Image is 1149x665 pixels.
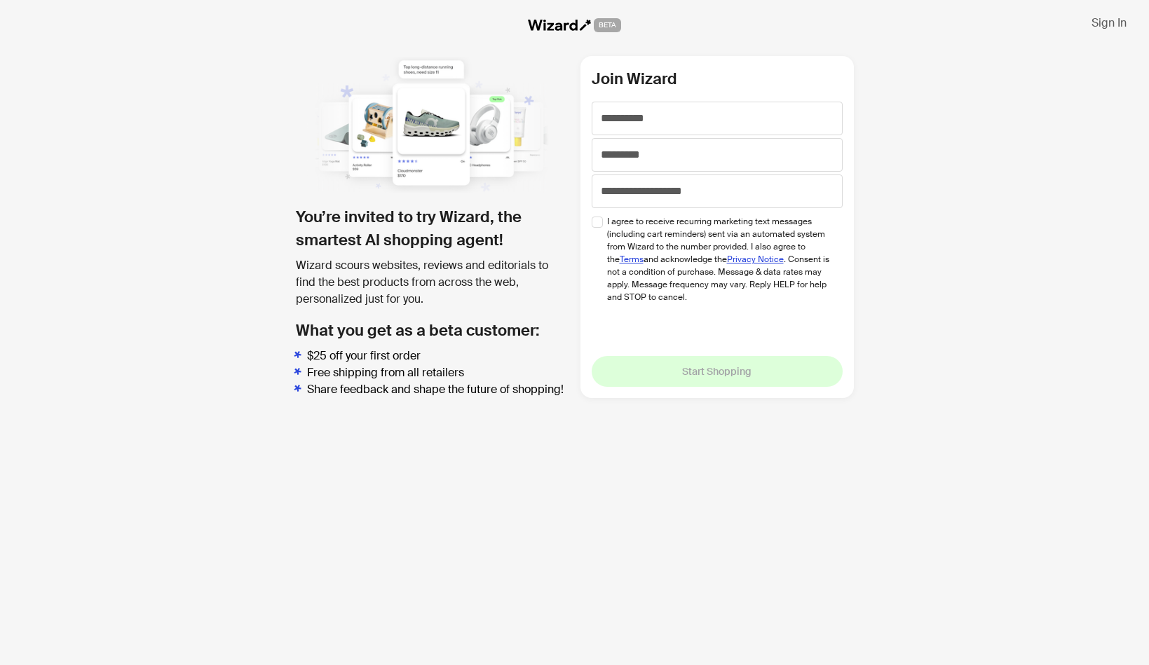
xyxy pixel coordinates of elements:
[594,18,621,32] span: BETA
[1080,11,1138,34] button: Sign In
[296,205,569,252] h1: You’re invited to try Wizard, the smartest AI shopping agent!
[296,257,569,308] div: Wizard scours websites, reviews and editorials to find the best products from across the web, per...
[592,67,843,90] h2: Join Wizard
[307,381,569,398] li: Share feedback and shape the future of shopping!
[620,254,644,265] a: Terms
[727,254,784,265] a: Privacy Notice
[1092,15,1127,30] span: Sign In
[296,319,569,342] h2: What you get as a beta customer:
[607,215,832,303] span: I agree to receive recurring marketing text messages (including cart reminders) sent via an autom...
[307,348,569,364] li: $25 off your first order
[592,356,843,387] button: Start Shopping
[307,364,569,381] li: Free shipping from all retailers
